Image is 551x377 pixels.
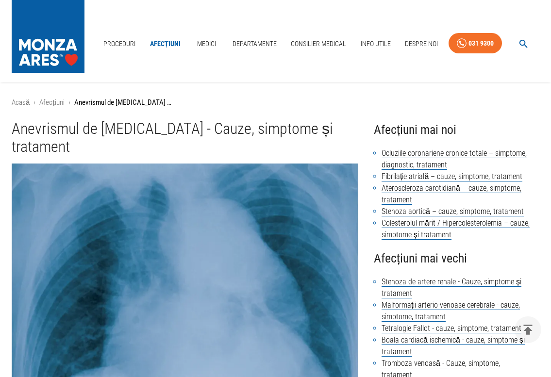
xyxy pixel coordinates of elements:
[12,120,358,156] h1: Anevrismul de [MEDICAL_DATA] - Cauze, simptome și tratament
[449,33,502,54] a: 031 9300
[401,34,442,54] a: Despre Noi
[468,37,494,49] div: 031 9300
[287,34,350,54] a: Consilier Medical
[12,98,30,107] a: Acasă
[191,34,222,54] a: Medici
[382,183,521,205] a: Ateroscleroza carotidiană – cauze, simptome, tratament
[229,34,281,54] a: Departamente
[382,207,524,216] a: Stenoza aortică – cauze, simptome, tratament
[100,34,139,54] a: Proceduri
[382,172,522,181] a: Fibrilație atrială – cauze, simptome, tratament
[382,335,525,357] a: Boala cardiacă ischemică - cauze, simptome și tratament
[374,248,539,268] h4: Afecțiuni mai vechi
[515,316,541,343] button: delete
[382,148,527,170] a: Ocluziile coronariene cronice totale – simptome, diagnostic, tratament
[74,97,171,108] p: Anevrismul de [MEDICAL_DATA] - Cauze, simptome și tratament
[382,300,520,322] a: Malformații arterio-venoase cerebrale - cauze, simptome, tratament
[33,97,35,108] li: ›
[146,34,185,54] a: Afecțiuni
[68,97,70,108] li: ›
[39,98,64,107] a: Afecțiuni
[374,120,539,140] h4: Afecțiuni mai noi
[357,34,395,54] a: Info Utile
[382,218,530,240] a: Colesterolul mărit / Hipercolesterolemia – cauze, simptome și tratament
[382,277,521,298] a: Stenoza de artere renale - Cauze, simptome și tratament
[382,324,521,333] a: Tetralogie Fallot - cauze, simptome, tratament
[12,97,539,108] nav: breadcrumb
